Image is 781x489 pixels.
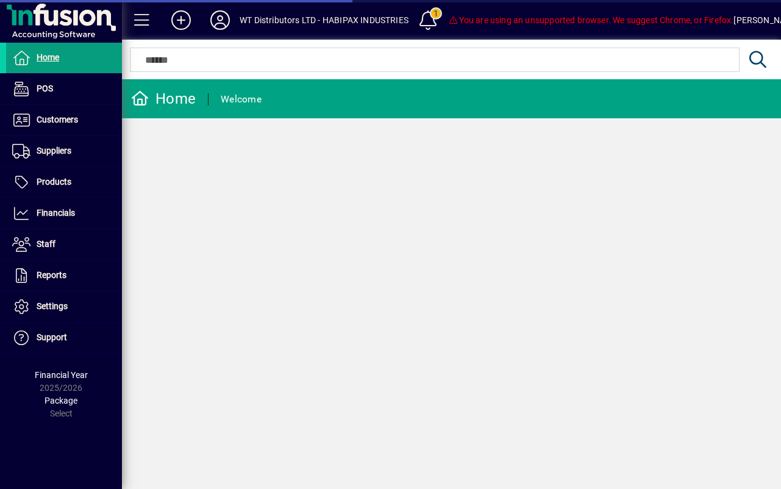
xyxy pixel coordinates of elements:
a: Settings [6,291,122,322]
span: Financial Year [35,370,88,380]
a: Customers [6,105,122,135]
div: Welcome [221,90,262,109]
a: Staff [6,229,122,260]
a: POS [6,74,122,104]
span: Settings [37,301,68,311]
span: Products [37,177,71,187]
span: Financials [37,208,75,218]
button: Add [162,9,201,31]
div: WT Distributors LTD - HABIPAX INDUSTRIES [240,10,408,30]
span: Staff [37,239,55,249]
span: Suppliers [37,146,71,155]
span: Home [37,52,59,62]
span: You are using an unsupported browser. We suggest Chrome, or Firefox. [448,15,733,25]
a: Products [6,167,122,198]
button: Profile [201,9,240,31]
a: Support [6,323,122,353]
div: Home [131,89,196,109]
span: Customers [37,115,78,124]
span: POS [37,84,53,93]
span: Reports [37,270,66,280]
span: Package [45,396,77,405]
span: Support [37,332,67,342]
a: Reports [6,260,122,291]
a: Suppliers [6,136,122,166]
a: Financials [6,198,122,229]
